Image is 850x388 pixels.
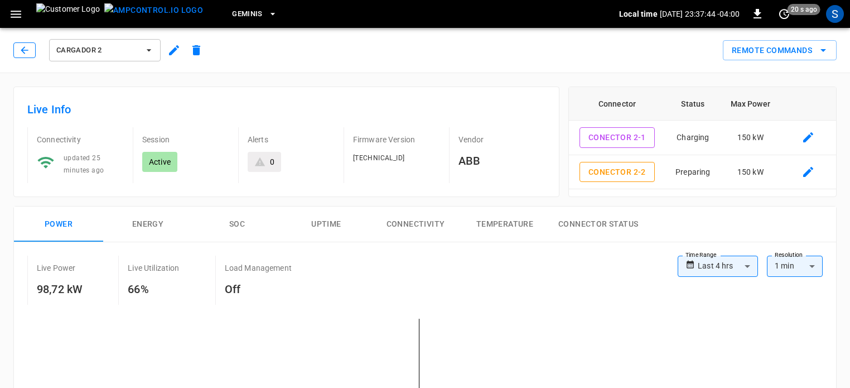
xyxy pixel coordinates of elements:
p: Active [149,156,171,167]
td: Faulted [665,189,720,224]
th: Connector [569,87,666,121]
span: updated 25 minutes ago [64,154,104,174]
p: Local time [619,8,658,20]
td: Preparing [665,155,720,190]
button: set refresh interval [775,5,793,23]
td: 150 kW [720,155,780,190]
p: Vendor [458,134,545,145]
button: Remote Commands [723,40,837,61]
button: Energy [103,207,192,242]
p: Connectivity [37,134,124,145]
span: 20 s ago [788,4,820,15]
img: ampcontrol.io logo [104,3,203,17]
div: profile-icon [826,5,844,23]
div: remote commands options [723,40,837,61]
button: Power [14,207,103,242]
button: Cargador 2 [49,39,161,61]
div: 0 [270,156,274,167]
label: Time Range [685,251,717,260]
p: Load Management [225,262,292,274]
label: Resolution [775,251,803,260]
p: [DATE] 23:37:44 -04:00 [660,8,740,20]
h6: ABB [458,152,545,170]
button: Temperature [460,207,549,242]
p: Live Utilization [128,262,179,274]
button: Connector Status [549,207,647,242]
p: Session [142,134,229,145]
td: 150 kW [720,189,780,224]
img: Customer Logo [36,3,100,25]
p: Firmware Version [353,134,440,145]
span: Cargador 2 [56,44,139,57]
h6: Off [225,280,292,298]
span: Geminis [232,8,263,21]
button: Connectivity [371,207,460,242]
h6: 66% [128,280,179,298]
table: connector table [569,87,836,258]
p: Alerts [248,134,335,145]
button: SOC [192,207,282,242]
td: 150 kW [720,121,780,155]
td: Charging [665,121,720,155]
span: [TECHNICAL_ID] [353,154,405,162]
button: Conector 2-2 [579,162,655,183]
div: Last 4 hrs [698,256,758,277]
div: 1 min [767,256,823,277]
th: Status [665,87,720,121]
h6: Live Info [27,100,545,118]
th: Max Power [720,87,780,121]
h6: 98,72 kW [37,280,83,298]
button: Geminis [228,3,282,25]
button: Conector 2-1 [579,127,655,148]
button: Uptime [282,207,371,242]
p: Live Power [37,262,76,274]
